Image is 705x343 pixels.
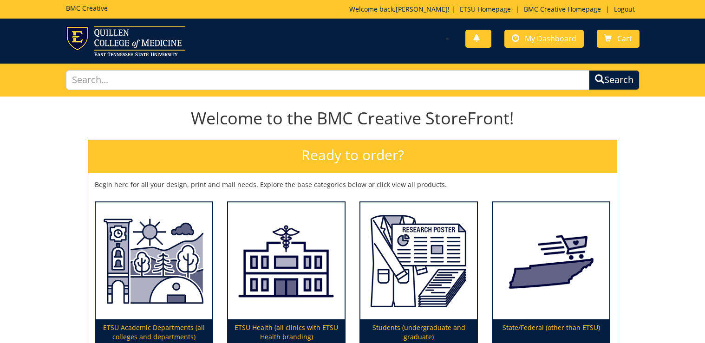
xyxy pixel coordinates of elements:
[88,140,617,173] h2: Ready to order?
[525,33,576,44] span: My Dashboard
[95,180,610,189] p: Begin here for all your design, print and mail needs. Explore the base categories below or click ...
[493,202,609,320] img: State/Federal (other than ETSU)
[519,5,606,13] a: BMC Creative Homepage
[228,202,345,320] img: ETSU Health (all clinics with ETSU Health branding)
[349,5,640,14] p: Welcome back, ! | | |
[396,5,448,13] a: [PERSON_NAME]
[66,5,108,12] h5: BMC Creative
[96,202,212,320] img: ETSU Academic Departments (all colleges and departments)
[66,26,185,56] img: ETSU logo
[617,33,632,44] span: Cart
[66,70,589,90] input: Search...
[504,30,584,48] a: My Dashboard
[455,5,516,13] a: ETSU Homepage
[589,70,640,90] button: Search
[360,202,477,320] img: Students (undergraduate and graduate)
[88,109,617,128] h1: Welcome to the BMC Creative StoreFront!
[597,30,640,48] a: Cart
[609,5,640,13] a: Logout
